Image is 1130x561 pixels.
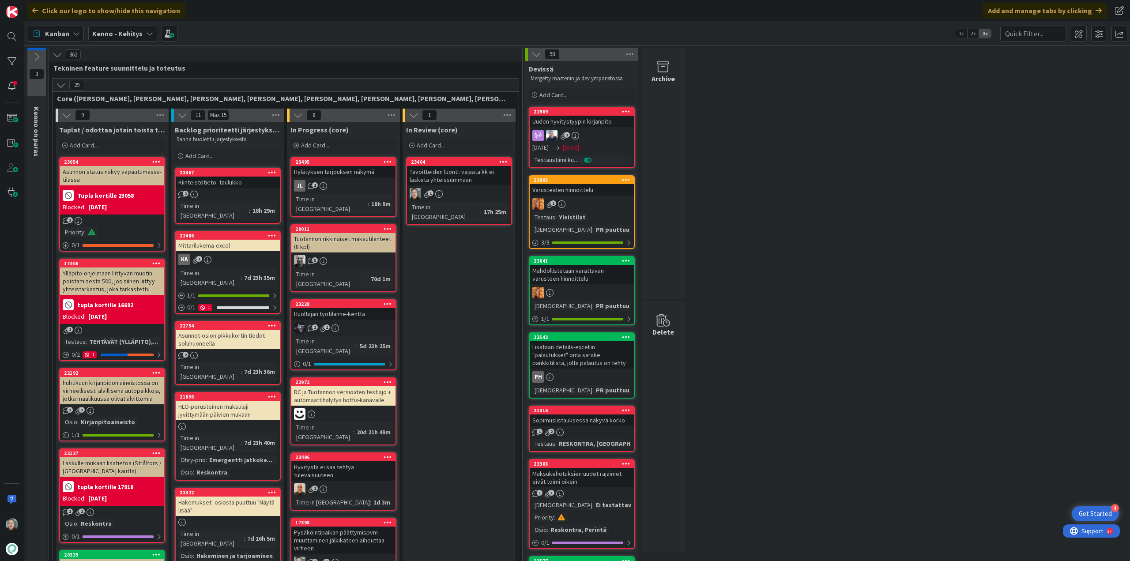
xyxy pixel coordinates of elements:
div: Ylläpito-ohjelmaan liittyvän muotin poistamisesta 500, jos siihen liittyy yhteistarkastus, joka t... [60,267,164,295]
div: [DEMOGRAPHIC_DATA] [532,225,592,234]
img: TL [532,198,544,210]
span: Add Card... [301,141,329,149]
span: : [241,438,242,448]
div: 23054Asunnon status näkyy vapautumassa-tilassa [60,158,164,185]
span: 0 / 1 [72,241,80,250]
div: Archive [652,73,675,84]
div: VP [407,188,511,200]
div: 21316 [534,407,634,414]
div: 0/1 [530,537,634,548]
div: 3/3 [530,237,634,248]
span: [DATE] [532,143,549,152]
div: 21896HLÖ-perusteinen maksulaji jyvittymään päivien mukaan [176,393,280,420]
div: Click our logo to show/hide this navigation [27,3,185,19]
div: 22486 [176,232,280,240]
span: 3 / 3 [541,238,550,247]
span: In Review (core) [406,125,458,134]
span: [DATE] [563,143,579,152]
div: Varusteiden hinnoittelu [530,184,634,196]
div: Testaus [63,337,86,346]
div: JL [291,180,395,192]
span: 2 [549,429,554,434]
div: Hakemukset -osiosta puuttuu "Näytä lisää" [176,497,280,516]
div: Pysäköintipaikan päättymispvm muuttaminen jälkikäteen aiheuttaa virheen [291,527,395,554]
div: 23467 [180,169,280,176]
div: PR puuttuu [594,385,632,395]
div: 22127 [64,450,164,456]
span: Add Card... [539,91,568,99]
span: 1 [312,182,318,188]
div: Mittarilukema-excel [176,240,280,251]
div: 23467 [176,169,280,177]
span: 3 [79,407,85,413]
div: 21316 [530,407,634,414]
span: 1 [537,490,542,496]
div: Lisätään details-exceliin "palautukset" oma sarake pankkitilistä, jolta palautus on tehty [530,341,634,369]
div: 1d 3m [371,497,392,507]
span: : [353,427,354,437]
div: 23404 [407,158,511,166]
div: Yleistilat [557,212,588,222]
div: Hylätyksen tarjouksen näkymä [291,166,395,177]
div: Time in [GEOGRAPHIC_DATA] [294,336,356,356]
div: Sopimuslistauksessa näkyvä korko [530,414,634,426]
img: MK [294,483,305,495]
div: 22969 [530,108,634,116]
div: PH [530,371,634,383]
span: 2 [564,132,570,138]
div: 23054 [60,158,164,166]
div: 18h 9m [369,199,393,209]
img: LM [294,322,305,334]
div: 22754 [176,322,280,330]
div: 23308 [534,461,634,467]
div: 22969 [534,109,634,115]
span: 11 [191,110,206,120]
div: Time in [GEOGRAPHIC_DATA] [178,529,244,548]
span: : [370,497,371,507]
img: Visit kanbanzone.com [6,6,18,18]
span: 1 / 1 [541,314,550,324]
div: 7d 16h 5m [245,534,277,543]
div: Ohry-prio [178,455,206,465]
span: : [206,455,207,465]
span: 58 [545,49,560,60]
div: Mahdollistetaan varattavan varusteen hinnoittelu [530,265,634,284]
div: 23404 [411,159,511,165]
span: : [592,500,594,510]
span: Support [19,1,40,12]
div: 22486 [180,233,280,239]
div: [DATE] [88,312,107,321]
div: Add and manage tabs by clicking [983,3,1107,19]
div: Huoltajan työtilanne-kenttä [291,308,395,320]
div: 23495Hylätyksen tarjouksen näkymä [291,158,395,177]
div: 22754Asunnot-osion pikkukortin tiedot soluhuoneella [176,322,280,349]
span: 1 [537,429,542,434]
span: : [555,212,557,222]
span: 0 / 1 [187,303,196,312]
span: Add Card... [185,152,214,160]
img: MH [294,408,305,420]
span: : [580,155,582,165]
div: Blocked: [63,312,86,321]
div: 23228 [295,301,395,307]
div: 5d 23h 25m [358,341,393,351]
div: Time in [GEOGRAPHIC_DATA] [294,497,370,507]
div: 17398 [295,520,395,526]
div: Priority [532,512,554,522]
div: huhtikuun kirjanpidon aineistossa on virheellisesti alvillisena autopaikkoja, jotka maalikuussa o... [60,377,164,404]
div: JH [291,255,395,267]
div: HLÖ-perusteinen maksulaji jyvittymään päivien mukaan [176,401,280,420]
div: Max 15 [210,113,226,117]
span: : [86,337,87,346]
div: 22192 [64,370,164,376]
span: 2 [312,324,318,330]
div: TL [530,198,634,210]
div: [DATE] [88,203,107,212]
span: 3 [29,69,44,79]
div: [DATE] [88,494,107,503]
div: Laskulle mukaan lisätietoa (Strålfors / [GEOGRAPHIC_DATA] kautta) [60,457,164,477]
div: 20339 [64,552,164,558]
div: Tuotannon rikkinäiset maksutilanteet (8 kpl) [291,233,395,252]
div: 21316Sopimuslistauksessa näkyvä korko [530,407,634,426]
span: : [592,385,594,395]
